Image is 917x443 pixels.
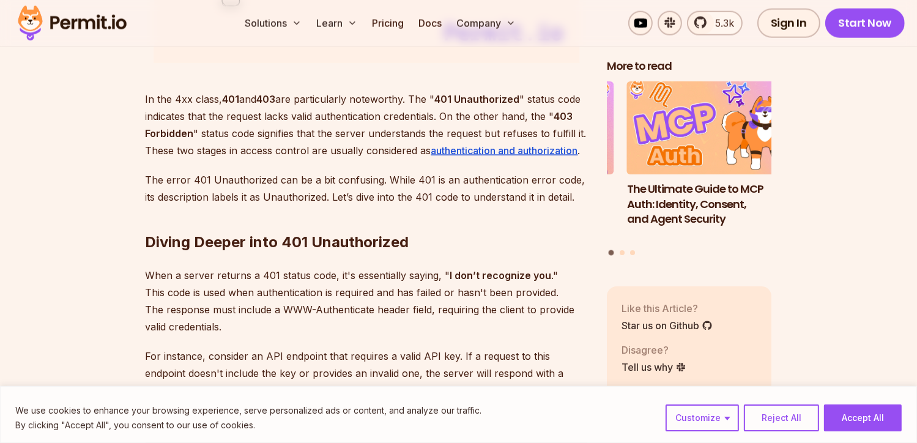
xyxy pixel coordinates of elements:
button: Customize [666,404,739,431]
img: The Ultimate Guide to MCP Auth: Identity, Consent, and Agent Security [627,81,792,174]
li: 3 of 3 [448,81,614,242]
a: Sign In [757,9,820,38]
button: Go to slide 2 [620,250,625,255]
p: The error 401 Unauthorized can be a bit confusing. While 401 is an authentication error code, its... [146,171,587,206]
p: By clicking "Accept All", you consent to our use of cookies. [15,418,481,433]
button: Accept All [824,404,902,431]
a: Tell us why [622,359,686,374]
span: 5.3k [708,16,734,31]
button: Reject All [744,404,819,431]
a: The Ultimate Guide to MCP Auth: Identity, Consent, and Agent SecurityThe Ultimate Guide to MCP Au... [627,81,792,242]
button: Solutions [240,11,306,35]
p: Disagree? [622,342,686,357]
strong: I don’t recognize you [450,269,552,281]
img: Human-in-the-Loop for AI Agents: Best Practices, Frameworks, Use Cases, and Demo [448,81,614,174]
a: Star us on Github [622,318,713,332]
p: When a server returns a 401 status code, it's essentially saying, " ." This code is used when aut... [146,267,587,335]
a: 5.3k [687,11,743,35]
button: Company [451,11,521,35]
strong: 401 [223,93,240,105]
button: Go to slide 1 [609,250,614,255]
a: authentication and authorization [431,144,578,157]
img: Permit logo [12,2,132,44]
p: Like this Article? [622,300,713,315]
a: Docs [414,11,447,35]
button: Go to slide 3 [630,250,635,255]
strong: 403 [257,93,276,105]
p: In the 4xx class, and are particularly noteworthy. The " " status code indicates that the request... [146,91,587,159]
a: Pricing [367,11,409,35]
li: 1 of 3 [627,81,792,242]
p: Want more? [622,384,717,398]
h3: The Ultimate Guide to MCP Auth: Identity, Consent, and Agent Security [627,181,792,226]
button: Learn [311,11,362,35]
a: Start Now [825,9,905,38]
p: We use cookies to enhance your browsing experience, serve personalized ads or content, and analyz... [15,403,481,418]
p: For instance, consider an API endpoint that requires a valid API key. If a request to this endpoi... [146,348,587,399]
strong: 401 Unauthorized [435,93,520,105]
h2: Diving Deeper into 401 Unauthorized [146,184,587,252]
div: Posts [607,81,772,257]
h3: Human-in-the-Loop for AI Agents: Best Practices, Frameworks, Use Cases, and Demo [448,181,614,242]
strong: 403 Forbidden [146,110,573,140]
h2: More to read [607,59,772,74]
